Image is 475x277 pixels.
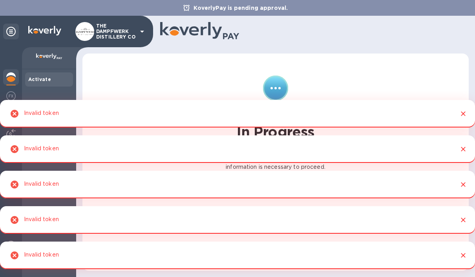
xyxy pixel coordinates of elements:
button: Close [458,109,468,119]
p: THE DAMPFWERK DISTILLERY CO [96,23,135,40]
div: Invalid token [24,212,59,227]
img: Logo [28,26,61,35]
img: Foreign exchange [6,91,16,101]
div: Unpin categories [3,24,19,39]
b: Activate [28,76,51,82]
div: Invalid token [24,177,59,192]
div: Invalid token [24,142,59,157]
p: KoverlyPay is pending approval. [190,4,292,12]
button: Close [458,144,468,154]
button: Close [458,215,468,225]
div: Invalid token [24,106,59,121]
button: Close [458,179,468,190]
div: Invalid token [24,248,59,263]
button: Close [458,250,468,260]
